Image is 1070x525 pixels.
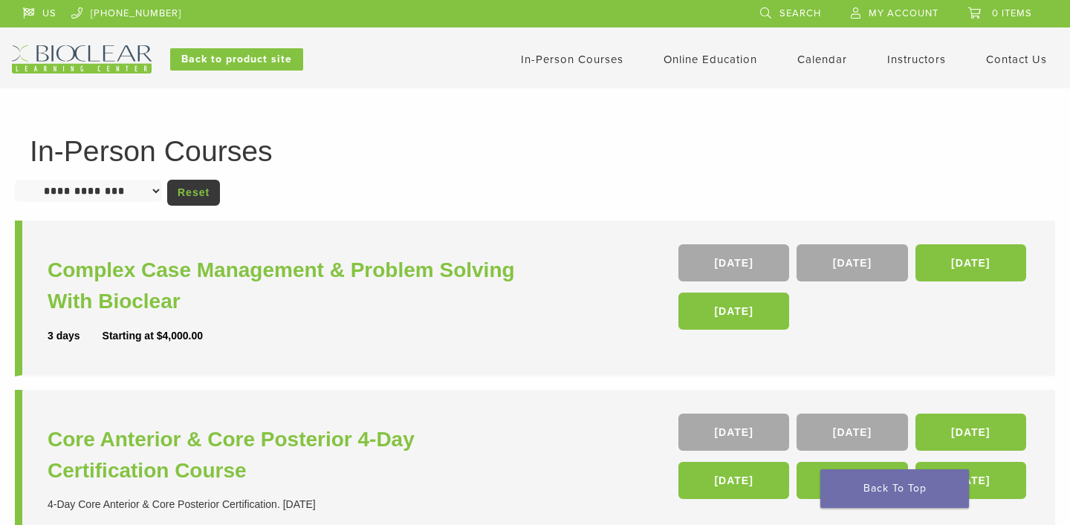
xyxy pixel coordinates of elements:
[797,462,907,499] a: [DATE]
[48,424,539,486] a: Core Anterior & Core Posterior 4-Day Certification Course
[869,7,938,19] span: My Account
[12,45,152,74] img: Bioclear
[678,414,789,451] a: [DATE]
[678,414,1030,506] div: , , , , ,
[986,53,1047,66] a: Contact Us
[797,53,847,66] a: Calendar
[779,7,821,19] span: Search
[103,328,203,344] div: Starting at $4,000.00
[915,462,1026,499] a: [DATE]
[48,497,539,512] div: 4-Day Core Anterior & Core Posterior Certification. [DATE]
[521,53,623,66] a: In-Person Courses
[170,48,303,71] a: Back to product site
[167,180,220,206] a: Reset
[678,244,789,281] a: [DATE]
[797,414,907,451] a: [DATE]
[797,244,907,281] a: [DATE]
[48,255,539,317] a: Complex Case Management & Problem Solving With Bioclear
[678,244,1030,337] div: , , ,
[678,462,789,499] a: [DATE]
[664,53,757,66] a: Online Education
[915,414,1026,451] a: [DATE]
[820,469,969,508] a: Back To Top
[992,7,1032,19] span: 0 items
[678,293,789,330] a: [DATE]
[30,137,1040,166] h1: In-Person Courses
[48,328,103,344] div: 3 days
[915,244,1026,281] a: [DATE]
[887,53,946,66] a: Instructors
